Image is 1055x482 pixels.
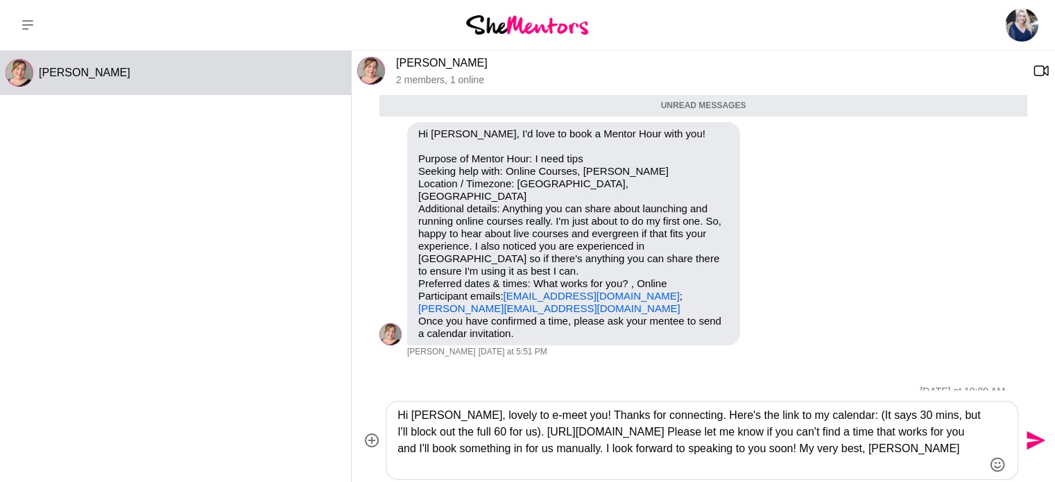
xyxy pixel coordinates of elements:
div: Unread messages [379,95,1027,117]
p: Once you have confirmed a time, please ask your mentee to send a calendar invitation. [418,315,729,340]
a: [PERSON_NAME][EMAIL_ADDRESS][DOMAIN_NAME] [418,302,680,314]
span: [PERSON_NAME] [39,67,130,78]
div: [DATE] at 10:00 AM [920,386,1005,397]
img: R [379,323,402,345]
textarea: Type your message [397,407,983,474]
div: Ruth Slade [357,57,385,85]
span: [PERSON_NAME] [407,347,476,358]
a: [PERSON_NAME] [396,57,488,69]
p: Purpose of Mentor Hour: I need tips Seeking help with: Online Courses, [PERSON_NAME] Location / T... [418,153,729,315]
a: [EMAIL_ADDRESS][DOMAIN_NAME] [504,290,680,302]
time: 2025-08-20T09:51:46.133Z [479,347,547,358]
div: Ruth Slade [6,59,33,87]
button: Send [1018,425,1049,456]
img: Athena Daniels [1005,8,1038,42]
p: 2 members , 1 online [396,74,1022,86]
img: R [357,57,385,85]
img: R [6,59,33,87]
button: Emoji picker [989,456,1006,473]
div: Ruth Slade [379,323,402,345]
img: She Mentors Logo [466,15,588,34]
p: Hi [PERSON_NAME], I'd love to book a Mentor Hour with you! [418,128,729,140]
